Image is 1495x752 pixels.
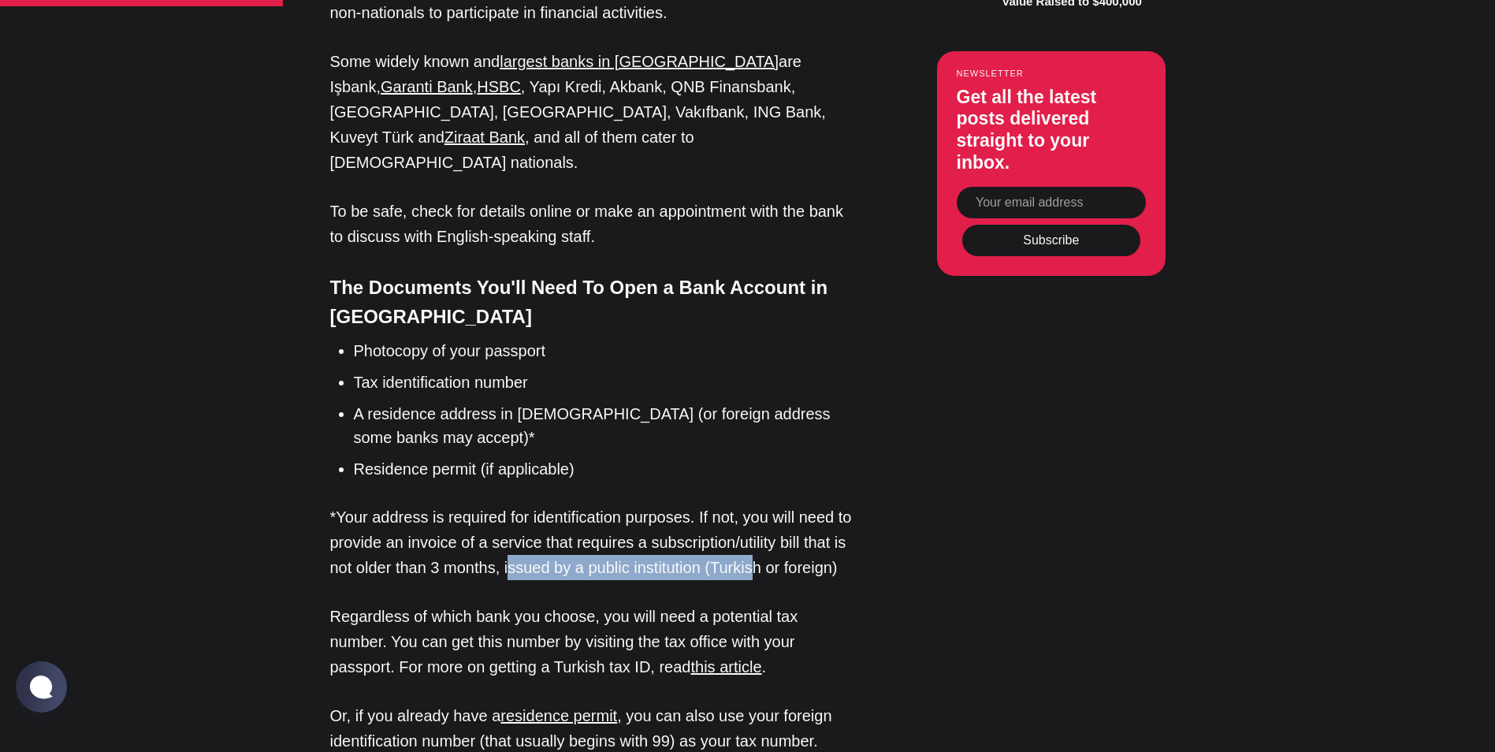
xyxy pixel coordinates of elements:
li: Tax identification number [354,370,858,394]
a: largest banks in [GEOGRAPHIC_DATA] [500,53,779,70]
p: *Your address is required for identification purposes. If not, you will need to provide an invoic... [330,504,858,580]
h4: The Documents You'll Need To Open a Bank Account in [GEOGRAPHIC_DATA] [330,273,858,331]
a: residence permit [500,707,617,724]
li: A residence address in [DEMOGRAPHIC_DATA] (or foreign address some banks may accept)* [354,402,858,449]
p: To be safe, check for details online or make an appointment with the bank to discuss with English... [330,199,858,249]
a: this article [691,658,762,676]
p: Regardless of which bank you choose, you will need a potential tax number. You can get this numbe... [330,604,858,679]
li: Residence permit (if applicable) [354,457,858,481]
button: Subscribe [962,225,1140,256]
a: Ziraat Bank [444,128,525,146]
a: HSBC [477,78,521,95]
a: Garanti Bank [381,78,473,95]
p: Some widely known and are Işbank, , , Yapı Kredi, Akbank, QNB Finansbank, [GEOGRAPHIC_DATA], [GEO... [330,49,858,175]
small: Newsletter [957,69,1146,78]
li: Photocopy of your passport [354,339,858,363]
h3: Get all the latest posts delivered straight to your inbox. [957,87,1146,173]
input: Your email address [957,187,1146,218]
